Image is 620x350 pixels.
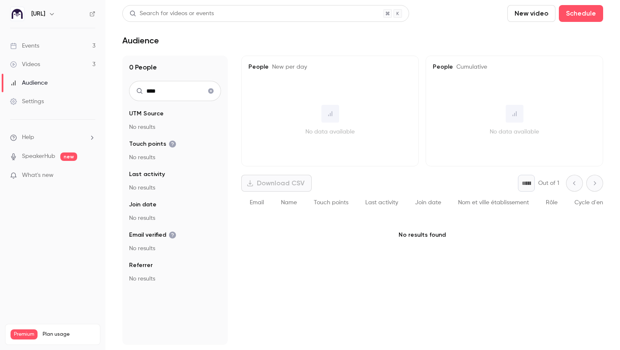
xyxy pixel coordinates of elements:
span: Last activity [365,200,398,206]
button: Clear search [204,84,218,98]
p: No results [129,184,221,192]
span: What's new [22,171,54,180]
div: Search for videos or events [129,9,214,18]
span: Plan usage [43,331,95,338]
div: Settings [10,97,44,106]
span: Email [250,200,264,206]
span: New per day [269,64,307,70]
div: Events [10,42,39,50]
h1: Audience [122,35,159,45]
iframe: Noticeable Trigger [85,172,95,179]
span: Premium [11,329,38,339]
span: Referrer [129,261,153,270]
p: No results [129,153,221,162]
div: Audience [10,79,48,87]
span: Rôle [546,200,558,206]
button: Schedule [559,5,603,22]
span: Name [281,200,297,206]
h1: 0 People [129,62,221,72]
span: new [60,152,77,161]
p: No results [129,244,221,253]
span: Help [22,133,34,142]
span: Email verified [129,231,176,239]
p: No results [129,275,221,283]
li: help-dropdown-opener [10,133,95,142]
h5: People [248,63,412,71]
span: Join date [129,200,156,209]
div: Videos [10,60,40,69]
button: New video [507,5,555,22]
p: No results [129,123,221,131]
p: Out of 1 [538,179,559,187]
span: Nom et ville établissement [458,200,529,206]
p: No results found [241,214,603,256]
img: Ed.ai [11,7,24,21]
h6: [URL] [31,10,45,18]
span: Join date [415,200,441,206]
a: SpeakerHub [22,152,55,161]
p: No results [129,214,221,222]
span: Touch points [314,200,348,206]
span: Last activity [129,170,165,179]
span: Cumulative [453,64,487,70]
span: UTM Source [129,110,164,118]
h5: People [433,63,596,71]
span: Touch points [129,140,176,148]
